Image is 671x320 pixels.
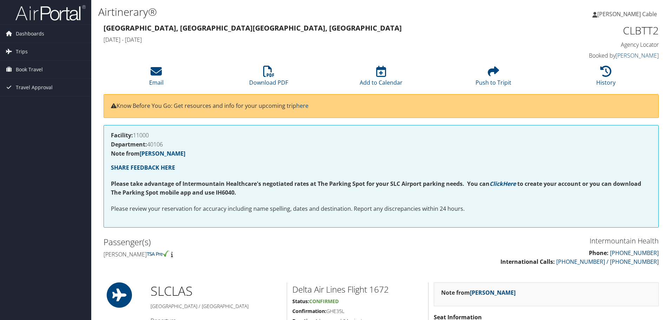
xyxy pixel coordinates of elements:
[111,150,185,157] strong: Note from
[386,236,659,246] h3: Intermountain Health
[15,5,86,21] img: airportal-logo.png
[151,282,281,300] h1: SLC LAS
[616,52,659,59] a: [PERSON_NAME]
[292,308,423,315] h5: GHE35L
[592,4,664,25] a: [PERSON_NAME] Cable
[104,250,376,258] h4: [PERSON_NAME]
[111,164,175,171] a: SHARE FEEDBACK HERE
[16,79,53,96] span: Travel Approval
[596,70,616,86] a: History
[16,43,28,60] span: Trips
[111,102,651,111] p: Know Before You Go: Get resources and info for your upcoming trip
[528,52,659,59] h4: Booked by
[140,150,185,157] a: [PERSON_NAME]
[556,258,659,266] a: [PHONE_NUMBER] / [PHONE_NUMBER]
[476,70,511,86] a: Push to Tripit
[589,249,609,257] strong: Phone:
[292,283,423,295] h2: Delta Air Lines Flight 1672
[104,36,517,44] h4: [DATE] - [DATE]
[111,142,651,147] h4: 40106
[111,132,651,138] h4: 11000
[98,5,476,19] h1: Airtinerary®
[470,289,516,296] a: [PERSON_NAME]
[597,10,657,18] span: [PERSON_NAME] Cable
[111,141,147,148] strong: Department:
[360,70,403,86] a: Add to Calendar
[441,289,516,296] strong: Note from
[503,180,516,188] a: Here
[309,298,339,305] span: Confirmed
[296,102,308,110] a: here
[528,41,659,48] h4: Agency Locator
[111,131,133,139] strong: Facility:
[111,204,651,214] p: Please review your reservation for accuracy including name spelling, dates and destination. Repor...
[490,180,503,188] a: Click
[292,298,309,305] strong: Status:
[104,23,402,33] strong: [GEOGRAPHIC_DATA], [GEOGRAPHIC_DATA] [GEOGRAPHIC_DATA], [GEOGRAPHIC_DATA]
[16,25,44,43] span: Dashboards
[104,236,376,248] h2: Passenger(s)
[111,180,490,188] strong: Please take advantage of Intermountain Healthcare's negotiated rates at The Parking Spot for your...
[292,308,326,314] strong: Confirmation:
[610,249,659,257] a: [PHONE_NUMBER]
[249,70,288,86] a: Download PDF
[149,70,164,86] a: Email
[151,303,281,310] h5: [GEOGRAPHIC_DATA] / [GEOGRAPHIC_DATA]
[528,23,659,38] h1: CLBTT2
[147,250,170,257] img: tsa-precheck.png
[16,61,43,78] span: Book Travel
[500,258,555,266] strong: International Calls:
